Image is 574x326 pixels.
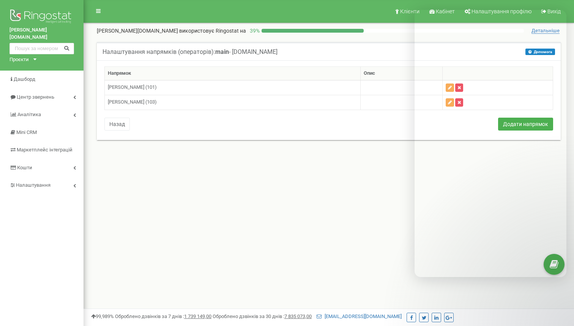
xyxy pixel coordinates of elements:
[9,43,74,54] input: Пошук за номером
[105,80,361,95] td: [PERSON_NAME] (101)
[104,118,130,131] button: Назад
[91,313,114,319] span: 99,989%
[317,313,402,319] a: [EMAIL_ADDRESS][DOMAIN_NAME]
[471,8,531,14] span: Налаштування профілю
[400,8,419,14] span: Клієнти
[9,56,29,63] div: Проєкти
[97,27,246,35] p: [PERSON_NAME][DOMAIN_NAME]
[215,48,229,55] b: main
[548,283,566,301] iframe: Intercom live chat
[284,313,312,319] u: 7 835 073,00
[115,313,211,319] span: Оброблено дзвінків за 7 днів :
[360,67,443,80] th: Опис
[213,313,312,319] span: Оброблено дзвінків за 30 днів :
[547,8,561,14] span: Вихід
[246,27,262,35] p: 39 %
[16,182,50,188] span: Налаштування
[102,49,278,55] h5: Налаштування напрямків (операторів): - [DOMAIN_NAME]
[17,165,32,170] span: Кошти
[16,129,37,135] span: Mini CRM
[436,8,455,14] span: Кабінет
[9,8,74,27] img: Ringostat logo
[17,112,41,117] span: Аналiтика
[184,313,211,319] u: 1 739 149,00
[105,95,361,110] td: [PERSON_NAME] (103)
[9,27,74,41] a: [PERSON_NAME][DOMAIN_NAME]
[105,67,361,80] th: Напрямок
[415,10,566,277] iframe: Intercom live chat
[14,76,35,82] span: Дашборд
[17,147,73,153] span: Маркетплейс інтеграцій
[17,94,54,100] span: Центр звернень
[179,28,246,34] span: використовує Ringostat на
